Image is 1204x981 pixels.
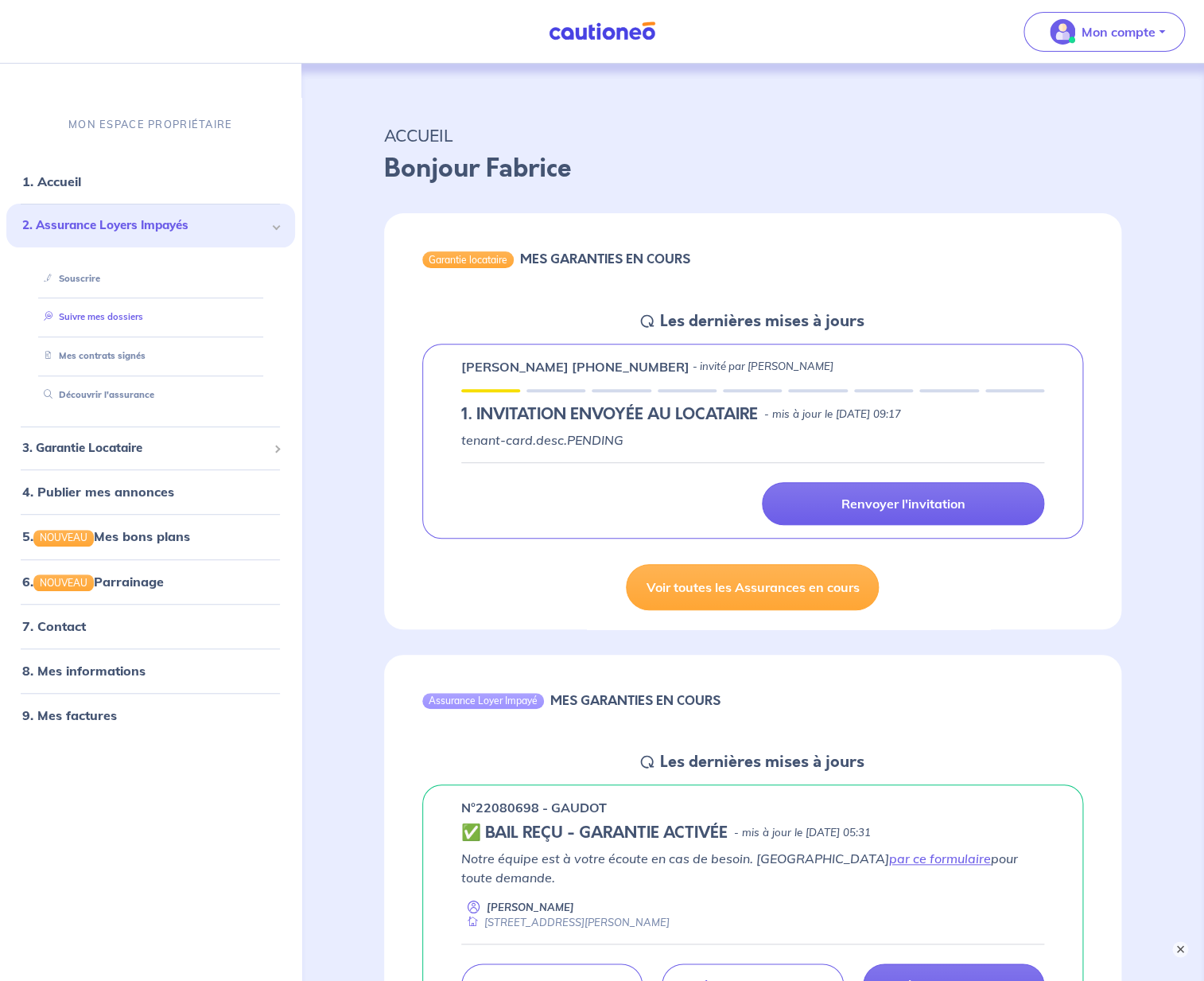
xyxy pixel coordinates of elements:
a: Suivre mes dossiers [37,312,143,323]
a: 5.NOUVEAUMes bons plans [22,529,190,545]
a: 6.NOUVEAUParrainage [22,574,164,590]
div: Souscrire [25,266,276,292]
div: Découvrir l'assurance [25,382,276,408]
p: [PERSON_NAME] [487,900,574,915]
p: Bonjour Fabrice [384,150,1122,188]
div: Assurance Loyer Impayé [422,693,544,709]
h5: Les dernières mises à jours [660,312,864,331]
div: 9. Mes factures [6,699,295,731]
a: 9. Mes factures [22,707,117,723]
button: illu_account_valid_menu.svgMon compte [1023,12,1185,52]
div: 7. Contact [6,610,295,642]
span: 3. Garantie Locataire [22,439,267,457]
div: state: PENDING, Context: IN-LANDLORD [461,405,1045,424]
div: 8. Mes informations [6,655,295,687]
h6: MES GARANTIES EN COURS [520,251,690,267]
a: 4. Publier mes annonces [22,485,174,500]
div: Mes contrats signés [25,344,276,370]
p: - mis à jour le [DATE] 05:31 [734,825,871,841]
div: 4. Publier mes annonces [6,477,295,508]
a: 8. Mes informations [22,663,146,679]
a: Voir toutes les Assurances en cours [626,564,879,610]
a: Découvrir l'assurance [37,389,154,400]
a: 7. Contact [22,618,86,634]
a: 1. Accueil [22,173,81,189]
div: 5.NOUVEAUMes bons plans [6,521,295,553]
div: 1. Accueil [6,165,295,197]
p: MON ESPACE PROPRIÉTAIRE [68,117,232,132]
button: × [1172,941,1188,957]
div: Suivre mes dossiers [25,305,276,331]
div: [STREET_ADDRESS][PERSON_NAME] [461,915,670,930]
img: Cautioneo [542,21,662,41]
p: ACCUEIL [384,121,1122,150]
div: Garantie locataire [422,251,514,267]
p: - mis à jour le [DATE] 09:17 [764,407,901,422]
p: - invité par [PERSON_NAME] [693,359,833,375]
h5: Les dernières mises à jours [660,753,864,772]
a: Mes contrats signés [37,351,146,362]
p: Mon compte [1082,22,1155,41]
p: Notre équipe est à votre écoute en cas de besoin. [GEOGRAPHIC_DATA] pour toute demande. [461,849,1045,887]
div: state: CONTRACT-VALIDATED, Context: ,MAYBE-CERTIFICATE,,LESSOR-DOCUMENTS,IS-ODEALIM [461,823,1045,843]
p: n°22080698 - GAUDOT [461,798,607,817]
img: illu_account_valid_menu.svg [1050,19,1075,45]
p: Renvoyer l'invitation [841,496,965,512]
h6: MES GARANTIES EN COURS [550,693,720,708]
p: [PERSON_NAME] [PHONE_NUMBER] [461,357,689,376]
a: par ce formulaire [889,851,991,866]
div: 6.NOUVEAUParrainage [6,566,295,598]
a: Souscrire [37,273,100,284]
div: 2. Assurance Loyers Impayés [6,204,295,247]
p: tenant-card.desc.PENDING [461,430,1045,450]
div: 3. Garantie Locataire [6,433,295,464]
h5: 1.︎ INVITATION ENVOYÉE AU LOCATAIRE [461,405,758,424]
h5: ✅ BAIL REÇU - GARANTIE ACTIVÉE [461,823,728,843]
span: 2. Assurance Loyers Impayés [22,216,267,235]
a: Renvoyer l'invitation [762,482,1044,525]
